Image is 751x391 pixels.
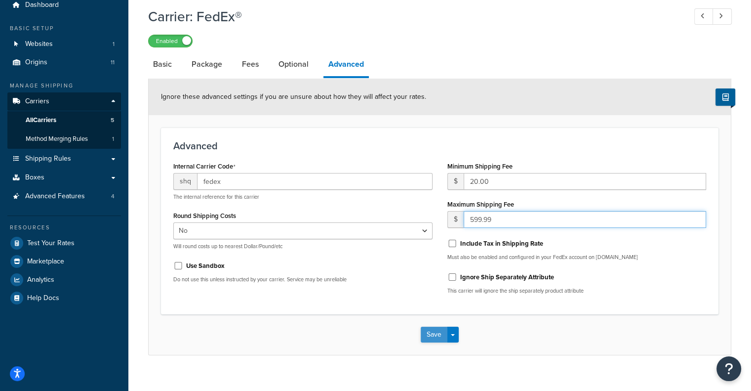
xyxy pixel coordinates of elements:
label: Use Sandbox [186,261,225,270]
div: Basic Setup [7,24,121,33]
p: Do not use this unless instructed by your carrier. Service may be unreliable [173,276,433,283]
span: Help Docs [27,294,59,303]
span: Origins [25,58,47,67]
span: $ [447,173,464,190]
li: Carriers [7,92,121,149]
li: Advanced Features [7,187,121,206]
span: Ignore these advanced settings if you are unsure about how they will affect your rates. [161,91,426,102]
span: 5 [111,116,114,125]
label: Ignore Ship Separately Attribute [460,273,554,282]
p: The internal reference for this carrier [173,193,433,201]
h1: Carrier: FedEx® [148,7,676,26]
a: AllCarriers5 [7,111,121,130]
p: Must also be enabled and configured in your FedEx account on [DOMAIN_NAME] [447,254,707,261]
a: Advanced [323,52,369,78]
span: Test Your Rates [27,239,75,248]
a: Fees [237,52,264,76]
span: 1 [112,135,114,143]
label: Enabled [149,35,192,47]
span: 4 [111,192,115,201]
a: Boxes [7,169,121,187]
li: Method Merging Rules [7,130,121,148]
a: Marketplace [7,253,121,270]
a: Shipping Rules [7,150,121,168]
button: Save [421,327,447,343]
span: Method Merging Rules [26,135,88,143]
a: Previous Record [694,8,713,25]
label: Maximum Shipping Fee [447,201,514,208]
a: Analytics [7,271,121,289]
span: Analytics [27,276,54,284]
a: Basic [148,52,177,76]
a: Advanced Features4 [7,187,121,206]
span: All Carriers [26,116,56,125]
div: Resources [7,223,121,232]
a: Optional [274,52,314,76]
a: Help Docs [7,289,121,307]
span: 1 [113,40,115,48]
h3: Advanced [173,140,706,151]
a: Next Record [712,8,732,25]
span: Marketplace [27,258,64,266]
label: Minimum Shipping Fee [447,163,513,170]
span: 11 [111,58,115,67]
a: Carriers [7,92,121,111]
p: Will round costs up to nearest Dollar/Pound/etc [173,243,433,250]
button: Open Resource Center [716,356,741,381]
li: Websites [7,35,121,53]
button: Show Help Docs [715,88,735,106]
span: shq [173,173,197,190]
p: This carrier will ignore the ship separately product attribute [447,287,707,295]
a: Origins11 [7,53,121,72]
span: Shipping Rules [25,155,71,163]
span: Websites [25,40,53,48]
label: Internal Carrier Code [173,163,236,171]
label: Include Tax in Shipping Rate [460,239,543,248]
div: Manage Shipping [7,82,121,90]
a: Websites1 [7,35,121,53]
label: Round Shipping Costs [173,212,236,219]
span: $ [447,211,464,228]
a: Test Your Rates [7,234,121,252]
span: Advanced Features [25,192,85,201]
li: Origins [7,53,121,72]
span: Boxes [25,174,44,182]
span: Carriers [25,97,49,106]
a: Package [187,52,227,76]
a: Method Merging Rules1 [7,130,121,148]
span: Dashboard [25,1,59,9]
